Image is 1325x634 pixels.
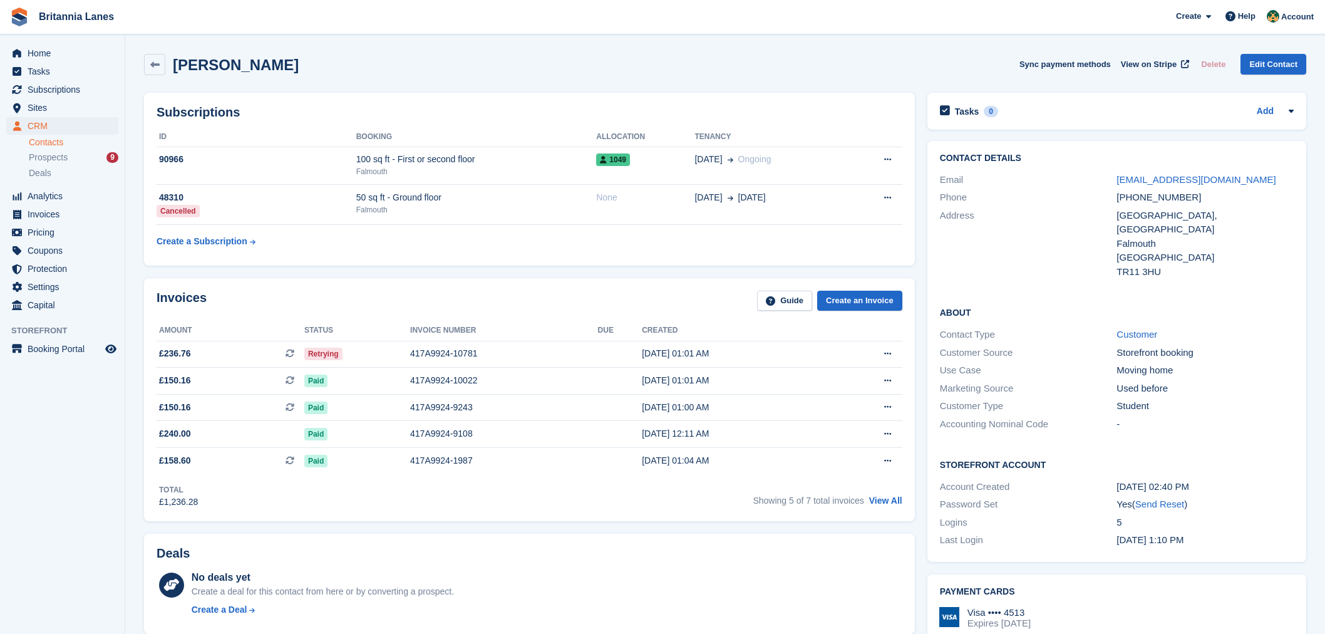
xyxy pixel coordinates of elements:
span: 1049 [596,153,630,166]
h2: Invoices [157,291,207,311]
div: 100 sq ft - First or second floor [356,153,597,166]
div: Customer Source [940,346,1117,360]
span: Storefront [11,325,125,337]
a: menu [6,205,118,223]
h2: Subscriptions [157,105,902,120]
div: [GEOGRAPHIC_DATA] [1116,251,1294,265]
div: Create a Deal [192,603,247,616]
a: menu [6,117,118,135]
div: Cancelled [157,205,200,217]
div: Student [1116,399,1294,413]
h2: Tasks [955,106,979,117]
div: 417A9924-10022 [410,374,598,387]
span: Subscriptions [28,81,103,98]
div: [GEOGRAPHIC_DATA], [GEOGRAPHIC_DATA] [1116,209,1294,237]
a: Create an Invoice [817,291,902,311]
span: Protection [28,260,103,278]
span: Showing 5 of 7 total invoices [753,496,864,506]
div: Falmouth [1116,237,1294,251]
span: [DATE] [694,191,722,204]
h2: About [940,306,1294,318]
div: [DATE] 12:11 AM [642,427,829,440]
a: Edit Contact [1240,54,1306,75]
th: Tenancy [694,127,849,147]
a: Britannia Lanes [34,6,119,27]
div: Account Created [940,480,1117,494]
div: 48310 [157,191,356,204]
th: Amount [157,321,304,341]
span: Booking Portal [28,340,103,358]
div: 90966 [157,153,356,166]
a: menu [6,260,118,278]
span: £240.00 [159,427,191,440]
div: Use Case [940,363,1117,378]
div: Total [159,484,198,496]
h2: [PERSON_NAME] [173,56,299,73]
th: Created [642,321,829,341]
div: [DATE] 02:40 PM [1116,480,1294,494]
h2: Payment cards [940,587,1294,597]
div: Storefront booking [1116,346,1294,360]
div: 50 sq ft - Ground floor [356,191,597,204]
div: Yes [1116,497,1294,512]
a: Create a Deal [192,603,454,616]
span: Create [1176,10,1201,23]
h2: Contact Details [940,153,1294,164]
div: Address [940,209,1117,279]
a: Deals [29,167,118,180]
th: ID [157,127,356,147]
a: menu [6,63,118,80]
div: £1,236.28 [159,496,198,509]
span: Settings [28,278,103,296]
span: Home [28,44,103,62]
span: Prospects [29,152,68,164]
a: Add [1257,105,1274,119]
a: menu [6,278,118,296]
span: Invoices [28,205,103,223]
span: Deals [29,167,51,179]
th: Invoice number [410,321,598,341]
a: menu [6,99,118,117]
img: Nathan Kellow [1267,10,1279,23]
a: Contacts [29,137,118,148]
th: Due [598,321,642,341]
span: Paid [304,428,327,440]
div: Create a deal for this contact from here or by converting a prospect. [192,585,454,598]
h2: Deals [157,546,190,561]
div: Create a Subscription [157,235,247,248]
div: Accounting Nominal Code [940,417,1117,432]
a: Customer [1116,329,1157,340]
span: Help [1238,10,1255,23]
div: Falmouth [356,204,597,216]
button: Delete [1196,54,1230,75]
a: Send Reset [1135,499,1184,509]
a: menu [6,81,118,98]
a: View on Stripe [1116,54,1192,75]
div: Customer Type [940,399,1117,413]
div: 9 [106,152,118,163]
div: Visa •••• 4513 [967,607,1031,618]
span: Sites [28,99,103,117]
div: [PHONE_NUMBER] [1116,190,1294,205]
span: Account [1281,11,1314,23]
a: menu [6,44,118,62]
a: Preview store [103,341,118,356]
th: Booking [356,127,597,147]
span: Ongoing [738,154,771,164]
a: [EMAIL_ADDRESS][DOMAIN_NAME] [1116,174,1276,185]
div: Password Set [940,497,1117,512]
div: None [596,191,694,204]
span: Coupons [28,242,103,259]
time: 2025-06-23 12:10:25 UTC [1116,534,1183,545]
div: Falmouth [356,166,597,177]
span: Analytics [28,187,103,205]
span: Pricing [28,224,103,241]
a: View All [869,496,902,506]
span: Retrying [304,348,343,360]
a: menu [6,187,118,205]
span: Capital [28,296,103,314]
span: [DATE] [738,191,766,204]
a: menu [6,242,118,259]
span: View on Stripe [1121,58,1177,71]
span: Tasks [28,63,103,80]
